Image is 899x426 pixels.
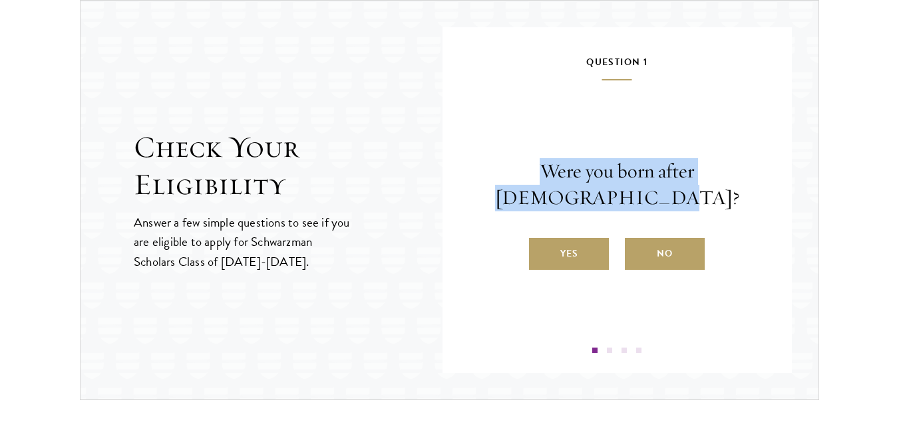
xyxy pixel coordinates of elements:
label: No [625,238,705,270]
p: Were you born after [DEMOGRAPHIC_DATA]? [482,158,753,211]
h2: Check Your Eligibility [134,129,443,203]
label: Yes [529,238,609,270]
h5: Question 1 [482,54,753,80]
p: Answer a few simple questions to see if you are eligible to apply for Schwarzman Scholars Class o... [134,213,351,270]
